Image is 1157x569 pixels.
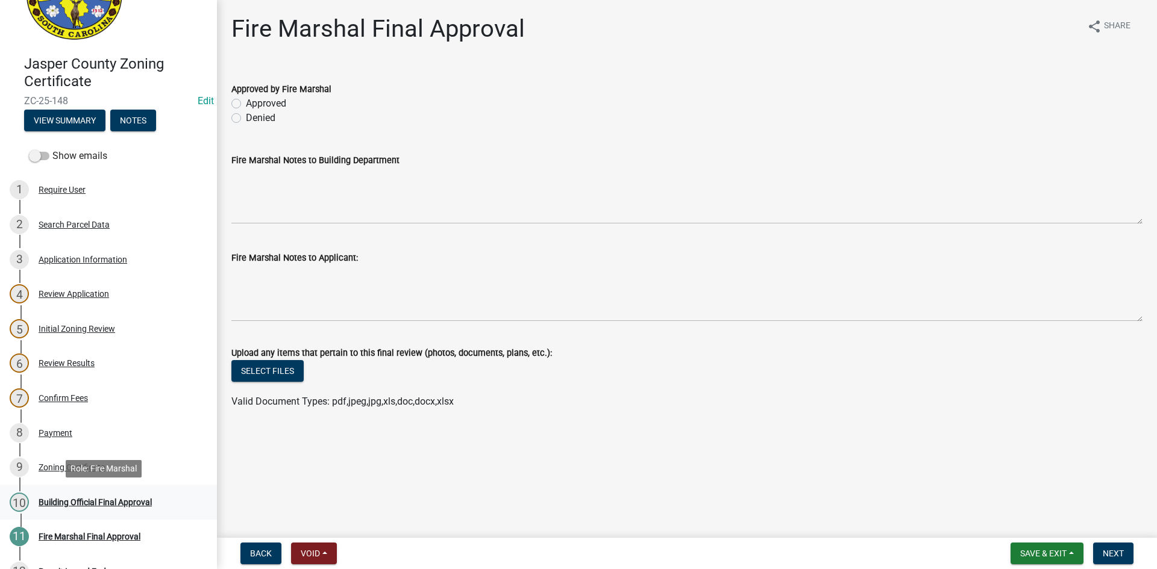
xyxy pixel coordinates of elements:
[10,215,29,234] div: 2
[39,498,152,506] div: Building Official Final Approval
[198,95,214,107] a: Edit
[1087,19,1102,34] i: share
[231,254,358,263] label: Fire Marshal Notes to Applicant:
[39,359,95,367] div: Review Results
[110,116,156,126] wm-modal-confirm: Notes
[10,319,29,338] div: 5
[10,527,29,546] div: 11
[291,543,337,564] button: Void
[231,86,331,94] label: Approved by Fire Marshal
[1104,19,1130,34] span: Share
[246,111,275,125] label: Denied
[24,110,105,131] button: View Summary
[231,157,400,165] label: Fire Marshal Notes to Building Department
[231,349,552,358] label: Upload any items that pertain to this final review (photos, documents, plans, etc.):
[39,325,115,333] div: Initial Zoning Review
[1077,14,1140,38] button: shareShare
[1103,549,1124,558] span: Next
[66,460,142,477] div: Role: Fire Marshal
[10,284,29,303] div: 4
[1093,543,1133,564] button: Next
[240,543,281,564] button: Back
[10,493,29,512] div: 10
[39,290,109,298] div: Review Application
[231,396,454,407] span: Valid Document Types: pdf,jpeg,jpg,xls,doc,docx,xlsx
[24,116,105,126] wm-modal-confirm: Summary
[10,180,29,199] div: 1
[10,458,29,477] div: 9
[1011,543,1083,564] button: Save & Exit
[24,95,193,107] span: ZC-25-148
[198,95,214,107] wm-modal-confirm: Edit Application Number
[29,149,107,163] label: Show emails
[39,220,110,229] div: Search Parcel Data
[250,549,272,558] span: Back
[110,110,156,131] button: Notes
[231,360,304,382] button: Select files
[24,55,207,90] h4: Jasper County Zoning Certificate
[1020,549,1067,558] span: Save & Exit
[10,353,29,373] div: 6
[39,463,105,471] div: Zoning Certificate
[10,250,29,269] div: 3
[39,394,88,402] div: Confirm Fees
[10,423,29,443] div: 8
[39,185,86,194] div: Require User
[231,14,525,43] h1: Fire Marshal Final Approval
[39,255,127,264] div: Application Information
[246,96,286,111] label: Approved
[10,388,29,408] div: 7
[301,549,320,558] span: Void
[39,429,72,437] div: Payment
[39,532,140,541] div: Fire Marshal Final Approval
